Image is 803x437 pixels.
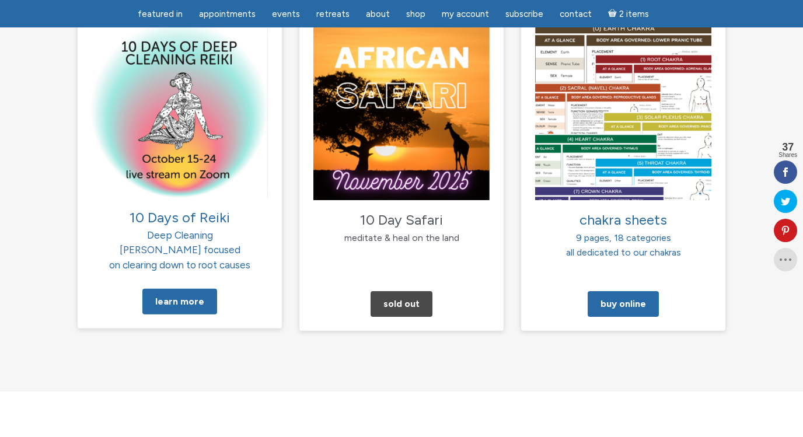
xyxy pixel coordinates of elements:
[120,212,240,256] span: Deep Cleaning [PERSON_NAME] focused
[619,10,649,19] span: 2 items
[406,9,425,19] span: Shop
[560,9,592,19] span: Contact
[199,9,256,19] span: Appointments
[272,9,300,19] span: Events
[576,232,671,243] span: 9 pages, 18 categories
[131,3,190,26] a: featured in
[579,211,667,228] span: chakra sheets
[265,3,307,26] a: Events
[138,9,183,19] span: featured in
[399,3,432,26] a: Shop
[359,3,397,26] a: About
[192,3,263,26] a: Appointments
[553,3,599,26] a: Contact
[109,258,250,270] span: on clearing down to root causes
[601,2,656,26] a: Cart2 items
[608,9,619,19] i: Cart
[371,291,432,317] a: Sold Out
[130,208,230,225] span: 10 Days of Reiki
[778,152,797,158] span: Shares
[588,291,659,317] a: Buy Online
[566,247,681,258] span: all dedicated to our chakras
[505,9,543,19] span: Subscribe
[360,211,443,228] span: 10 Day Safari
[778,142,797,152] span: 37
[442,9,489,19] span: My Account
[316,9,350,19] span: Retreats
[142,289,217,314] a: Learn More
[309,3,357,26] a: Retreats
[344,232,459,243] span: meditate & heal on the land
[435,3,496,26] a: My Account
[366,9,390,19] span: About
[498,3,550,26] a: Subscribe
